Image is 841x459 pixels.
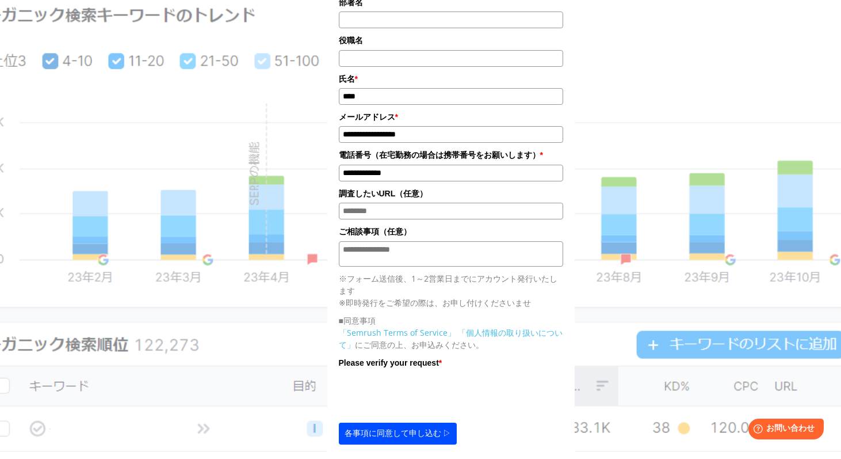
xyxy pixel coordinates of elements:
[739,414,828,446] iframe: Help widget launcher
[339,272,563,309] p: ※フォーム送信後、1～2営業日までにアカウント発行いたします ※即時発行をご希望の際は、お申し付けくださいませ
[339,187,563,200] label: 調査したいURL（任意）
[339,314,563,327] p: ■同意事項
[339,327,563,350] a: 「個人情報の取り扱いについて」
[339,327,563,351] p: にご同意の上、お申込みください。
[339,149,563,161] label: 電話番号（在宅勤務の場合は携帯番号をお願いします）
[339,111,563,123] label: メールアドレス
[339,34,563,47] label: 役職名
[339,372,514,417] iframe: reCAPTCHA
[339,225,563,238] label: ご相談事項（任意）
[339,73,563,85] label: 氏名
[339,327,456,338] a: 「Semrush Terms of Service」
[339,356,563,369] label: Please verify your request
[339,423,457,445] button: 各事項に同意して申し込む ▷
